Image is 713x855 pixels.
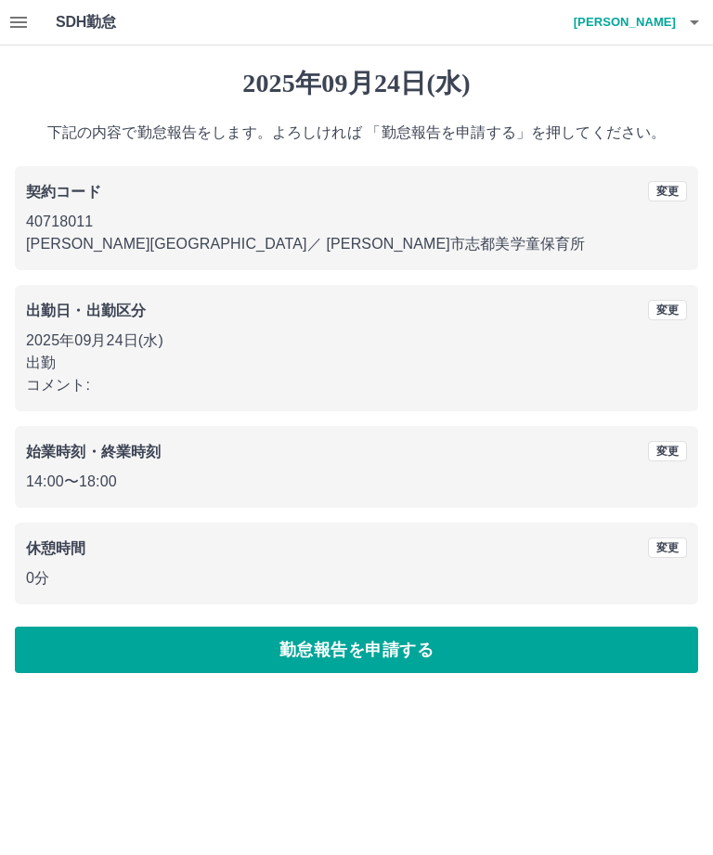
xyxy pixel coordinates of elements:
[26,567,687,589] p: 0分
[648,441,687,461] button: 変更
[26,352,687,374] p: 出勤
[648,538,687,558] button: 変更
[648,181,687,201] button: 変更
[26,184,101,200] b: 契約コード
[26,330,687,352] p: 2025年09月24日(水)
[26,374,687,396] p: コメント:
[15,122,698,144] p: 下記の内容で勤怠報告をします。よろしければ 「勤怠報告を申請する」を押してください。
[648,300,687,320] button: 変更
[15,68,698,99] h1: 2025年09月24日(水)
[15,627,698,673] button: 勤怠報告を申請する
[26,303,146,318] b: 出勤日・出勤区分
[26,211,687,233] p: 40718011
[26,471,687,493] p: 14:00 〜 18:00
[26,540,86,556] b: 休憩時間
[26,444,161,460] b: 始業時刻・終業時刻
[26,233,687,255] p: [PERSON_NAME][GEOGRAPHIC_DATA] ／ [PERSON_NAME]市志都美学童保育所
